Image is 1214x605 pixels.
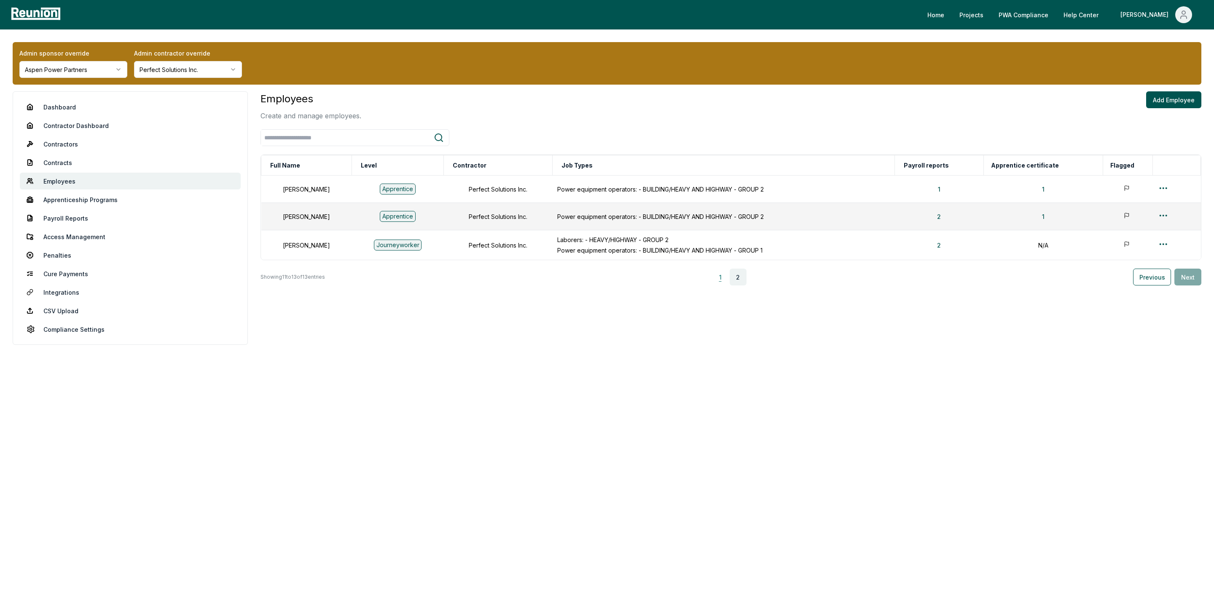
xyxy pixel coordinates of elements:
[730,269,747,285] button: 2
[451,157,488,174] button: Contractor
[20,302,241,319] a: CSV Upload
[992,6,1055,23] a: PWA Compliance
[20,191,241,208] a: Apprenticeship Programs
[1114,6,1199,23] button: [PERSON_NAME]
[1035,181,1051,197] button: 1
[20,228,241,245] a: Access Management
[557,235,890,244] p: Laborers: - HEAVY/HIGHWAY - GROUP 2
[19,49,127,58] label: Admin sponsor override
[557,246,890,255] p: Power equipment operators: - BUILDING/HEAVY AND HIGHWAY - GROUP 1
[983,155,1103,176] th: Apprentice certificate
[1103,155,1153,176] th: Flagged
[20,247,241,264] a: Penalties
[930,237,948,253] button: 2
[134,49,242,58] label: Admin contractor override
[983,230,1103,260] td: N/A
[261,230,352,260] td: [PERSON_NAME]
[1120,6,1172,23] div: [PERSON_NAME]
[444,203,553,230] td: Perfect Solutions Inc.
[20,173,241,189] a: Employees
[20,117,241,134] a: Contractor Dashboard
[20,154,241,171] a: Contracts
[1057,6,1105,23] a: Help Center
[380,184,416,195] div: Apprentice
[921,6,951,23] a: Home
[953,6,990,23] a: Projects
[930,208,948,225] button: 2
[921,6,1206,23] nav: Main
[261,203,352,230] td: [PERSON_NAME]
[261,176,352,203] td: [PERSON_NAME]
[261,91,361,107] h3: Employees
[931,181,947,197] button: 1
[359,157,379,174] button: Level
[1035,208,1051,225] button: 1
[444,176,553,203] td: Perfect Solutions Inc.
[20,99,241,115] a: Dashboard
[902,157,951,174] button: Payroll reports
[557,185,890,194] p: Power equipment operators: - BUILDING/HEAVY AND HIGHWAY - GROUP 2
[374,240,422,251] div: Journeyworker
[712,269,729,285] button: 1
[1133,269,1171,285] button: Previous
[20,265,241,282] a: Cure Payments
[20,210,241,227] a: Payroll Reports
[444,230,553,260] td: Perfect Solutions Inc.
[20,321,241,338] a: Compliance Settings
[380,211,416,222] div: Apprentice
[20,136,241,152] a: Contractors
[560,157,594,174] button: Job Types
[20,284,241,301] a: Integrations
[269,157,302,174] button: Full Name
[557,212,890,221] p: Power equipment operators: - BUILDING/HEAVY AND HIGHWAY - GROUP 2
[261,273,325,281] p: Showing 11 to 13 of 13 entries
[1146,91,1201,108] button: Add Employee
[261,111,361,121] p: Create and manage employees.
